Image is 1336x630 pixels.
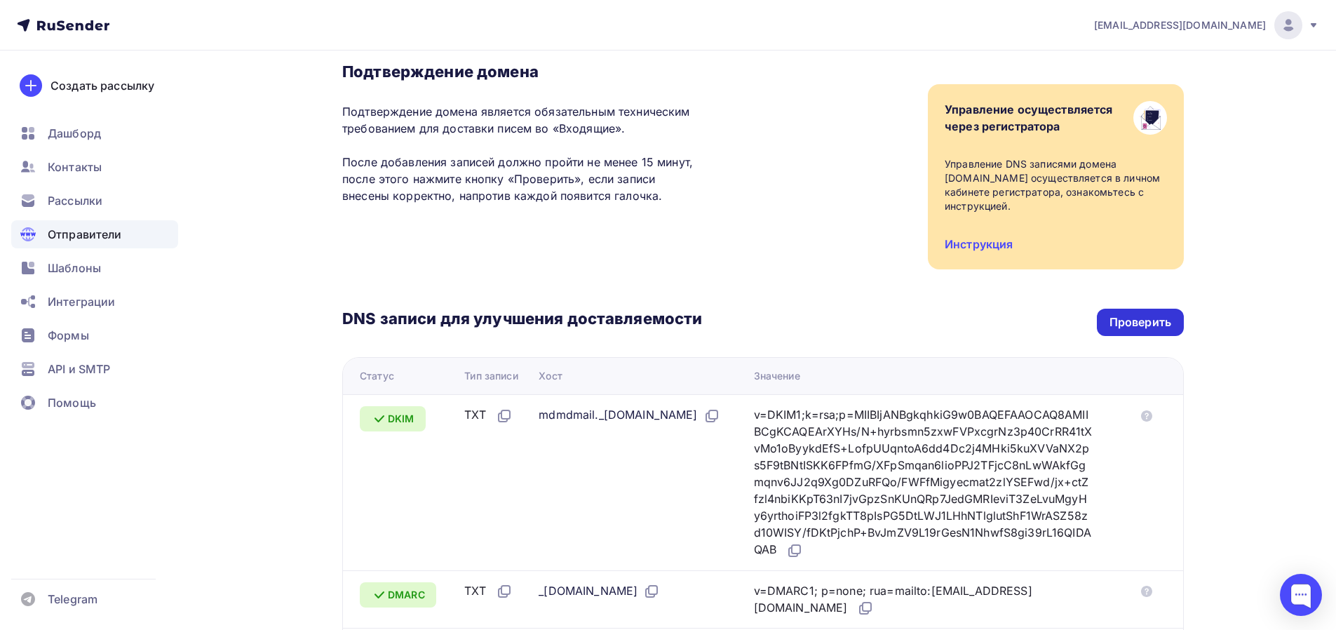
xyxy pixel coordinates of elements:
a: Формы [11,321,178,349]
a: Контакты [11,153,178,181]
h3: DNS записи для улучшения доставляемости [342,309,702,331]
a: Дашборд [11,119,178,147]
span: Telegram [48,591,97,608]
span: Отправители [48,226,122,243]
span: Помощь [48,394,96,411]
div: TXT [464,406,512,424]
div: Управление DNS записями домена [DOMAIN_NAME] осуществляется в личном кабинете регистратора, ознак... [945,157,1167,213]
div: mdmdmail._[DOMAIN_NAME] [539,406,720,424]
span: Интеграции [48,293,115,310]
div: Статус [360,369,394,383]
div: Создать рассылку [50,77,154,94]
a: [EMAIL_ADDRESS][DOMAIN_NAME] [1094,11,1319,39]
div: Тип записи [464,369,518,383]
div: Хост [539,369,562,383]
a: Отправители [11,220,178,248]
div: Значение [754,369,800,383]
div: Управление осуществляется через регистратора [945,101,1113,135]
div: Проверить [1109,314,1171,330]
a: Рассылки [11,187,178,215]
div: v=DKIM1;k=rsa;p=MIIBIjANBgkqhkiG9w0BAQEFAAOCAQ8AMIIBCgKCAQEArXYHs/N+hyrbsmn5zxwFVPxcgrNz3p40CrRR4... [754,406,1093,559]
p: Подтверждение домена является обязательным техническим требованием для доставки писем во «Входящи... [342,103,702,204]
span: Дашборд [48,125,101,142]
a: Шаблоны [11,254,178,282]
a: Инструкция [945,237,1013,251]
span: DKIM [388,412,414,426]
span: Рассылки [48,192,102,209]
span: Контакты [48,159,102,175]
span: Шаблоны [48,260,101,276]
h3: Подтверждение домена [342,62,702,81]
span: [EMAIL_ADDRESS][DOMAIN_NAME] [1094,18,1266,32]
span: API и SMTP [48,361,110,377]
span: Формы [48,327,89,344]
span: DMARC [388,588,425,602]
